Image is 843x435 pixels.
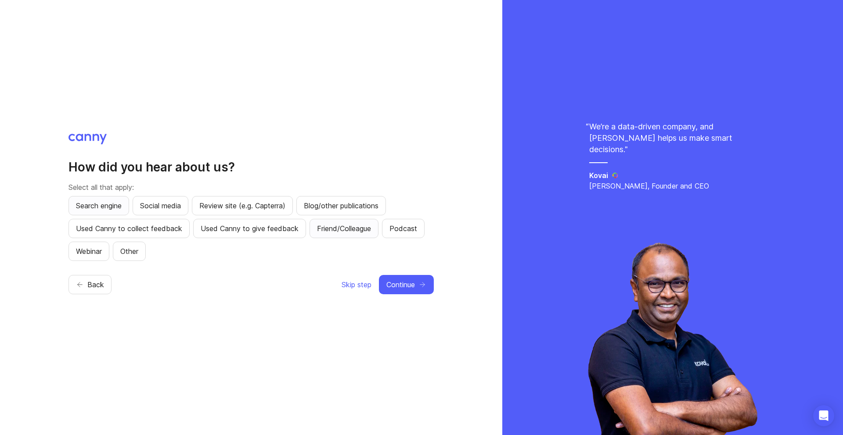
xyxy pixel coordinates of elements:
[201,223,299,234] span: Used Canny to give feedback
[68,182,434,193] p: Select all that apply:
[296,196,386,215] button: Blog/other publications
[133,196,188,215] button: Social media
[589,170,608,181] h5: Kovai
[304,200,378,211] span: Blog/other publications
[199,200,285,211] span: Review site (e.g. Capterra)
[120,246,138,257] span: Other
[386,279,415,290] span: Continue
[76,223,182,234] span: Used Canny to collect feedback
[68,275,112,294] button: Back
[379,275,434,294] button: Continue
[813,405,834,426] div: Open Intercom Messenger
[341,275,372,294] button: Skip step
[68,196,129,215] button: Search engine
[76,246,102,257] span: Webinar
[612,172,619,179] img: Kovai logo
[389,223,417,234] span: Podcast
[68,242,109,261] button: Webinar
[87,279,104,290] span: Back
[317,223,371,234] span: Friend/Colleague
[382,219,425,238] button: Podcast
[193,219,306,238] button: Used Canny to give feedback
[68,159,434,175] h2: How did you hear about us?
[68,219,190,238] button: Used Canny to collect feedback
[589,181,756,191] p: [PERSON_NAME], Founder and CEO
[192,196,293,215] button: Review site (e.g. Capterra)
[140,200,181,211] span: Social media
[113,242,146,261] button: Other
[589,121,756,155] p: We’re a data-driven company, and [PERSON_NAME] helps us make smart decisions. "
[588,242,757,435] img: saravana-fdffc8c2a6fa09d1791ca03b1e989ae1.webp
[76,200,122,211] span: Search engine
[68,134,107,144] img: Canny logo
[342,279,371,290] span: Skip step
[310,219,378,238] button: Friend/Colleague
